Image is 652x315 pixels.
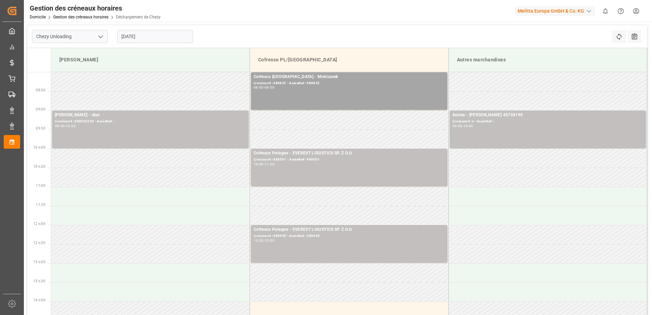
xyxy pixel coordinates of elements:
[254,233,445,239] div: Livraison# :489445 - Assiette# :489445
[254,150,445,157] div: Cofresco Pologne - EVEREST LOGISTICS SP. Z O.O.
[36,203,45,207] span: 11:30
[36,107,45,111] span: 09:00
[65,124,66,127] div: -
[254,86,264,89] div: 08:00
[254,157,445,163] div: Livraison# :489501 - Assiette# :489501
[462,124,463,127] div: -
[33,222,45,226] span: 12 h 00
[264,239,265,242] div: -
[264,163,265,166] div: -
[53,15,108,19] a: Gestion des créneaux horaires
[265,163,275,166] div: 11:00
[33,279,45,283] span: 13 h 30
[66,124,76,127] div: 10:00
[30,3,161,13] div: Gestion des créneaux horaires
[254,80,445,86] div: Livraison# :489842 - Assiette# :489842
[36,88,45,92] span: 08:30
[117,30,193,43] input: JJ-MM-AAAA
[254,163,264,166] div: 10:00
[453,119,643,124] div: Livraison# :x - Assiette# :
[454,54,642,66] div: Autres marchandises
[254,239,264,242] div: 12:00
[265,86,275,89] div: 09:00
[33,260,45,264] span: 13 h 00
[55,124,65,127] div: 09:00
[453,112,643,119] div: Autres - [PERSON_NAME] 45758195
[33,146,45,149] span: 10 h 00
[463,124,473,127] div: 10:00
[453,124,462,127] div: 09:00
[95,31,105,42] button: Ouvrir le menu
[33,298,45,302] span: 14 h 00
[264,86,265,89] div: -
[265,239,275,242] div: 13:00
[33,165,45,168] span: 10 h 30
[36,184,45,187] span: 11:00
[36,126,45,130] span: 09:30
[55,112,246,119] div: [PERSON_NAME] - skat
[254,226,445,233] div: Cofresco Pologne - EVEREST LOGISTICS SP. Z O.O.
[598,3,613,19] button: Afficher 0 nouvelles notifications
[255,54,443,66] div: Cofresco PL/[GEOGRAPHIC_DATA]
[55,119,246,124] div: Livraison# :400053245 - Assiette# :
[30,15,46,19] a: Domicile
[515,4,598,17] button: Melitta Europa GmbH & Co. KG
[254,74,445,80] div: Cofresco [GEOGRAPHIC_DATA] - Mielczarek
[32,30,108,43] input: Type à rechercher/sélectionner
[613,3,628,19] button: Centre d’aide
[33,241,45,245] span: 12 h 30
[518,7,584,15] font: Melitta Europa GmbH & Co. KG
[57,54,244,66] div: [PERSON_NAME]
